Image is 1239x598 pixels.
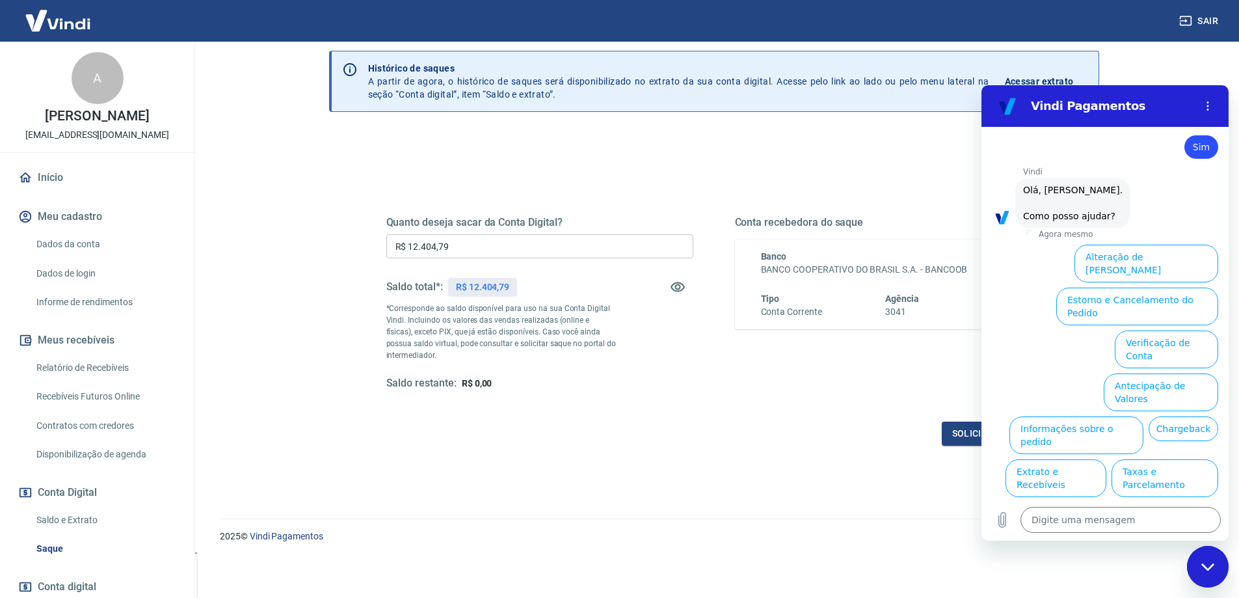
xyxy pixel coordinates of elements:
[68,77,100,85] div: Domínio
[31,413,179,439] a: Contratos com credores
[1177,9,1223,33] button: Sair
[137,75,148,86] img: tab_keywords_by_traffic_grey.svg
[16,326,179,355] button: Meus recebíveis
[761,305,822,319] h6: Conta Corrente
[1005,62,1088,101] a: Acessar extrato
[761,251,787,262] span: Banco
[1187,546,1229,588] iframe: Botão para abrir a janela de mensagens, conversa em andamento
[220,530,1208,543] p: 2025 ©
[942,422,1042,446] button: Solicitar saque
[386,377,457,390] h5: Saldo restante:
[31,383,179,410] a: Recebíveis Futuros Online
[761,263,1016,277] h6: BANCO COOPERATIVO DO BRASIL S.A. - BANCOOB
[761,293,780,304] span: Tipo
[386,303,617,361] p: *Corresponde ao saldo disponível para uso na sua Conta Digital Vindi. Incluindo os valores das ve...
[31,355,179,381] a: Relatório de Recebíveis
[16,163,179,192] a: Início
[36,21,64,31] div: v 4.0.25
[31,507,179,534] a: Saldo e Extrato
[456,280,509,294] p: R$ 12.404,79
[386,280,443,293] h5: Saldo total*:
[1005,75,1074,88] p: Acessar extrato
[981,85,1229,541] iframe: Janela de mensagens
[45,109,149,123] p: [PERSON_NAME]
[16,1,100,40] img: Vindi
[16,202,179,231] button: Meu cadastro
[31,260,179,287] a: Dados de login
[31,289,179,316] a: Informe de rendimentos
[34,34,186,44] div: [PERSON_NAME]: [DOMAIN_NAME]
[31,441,179,468] a: Disponibilização de agenda
[250,531,323,541] a: Vindi Pagamentos
[16,478,179,507] button: Conta Digital
[21,21,31,31] img: logo_orange.svg
[368,62,989,75] p: Histórico de saques
[25,128,169,142] p: [EMAIL_ADDRESS][DOMAIN_NAME]
[21,34,31,44] img: website_grey.svg
[462,378,492,388] span: R$ 0,00
[368,62,989,101] p: A partir de agora, o histórico de saques será disponibilizado no extrato da sua conta digital. Ac...
[885,293,919,304] span: Agência
[54,75,64,86] img: tab_domain_overview_orange.svg
[386,216,693,229] h5: Quanto deseja sacar da Conta Digital?
[72,52,124,104] div: A
[735,216,1042,229] h5: Conta recebedora do saque
[38,578,96,596] span: Conta digital
[152,77,209,85] div: Palavras-chave
[885,305,919,319] h6: 3041
[31,231,179,258] a: Dados da conta
[31,536,179,562] a: Saque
